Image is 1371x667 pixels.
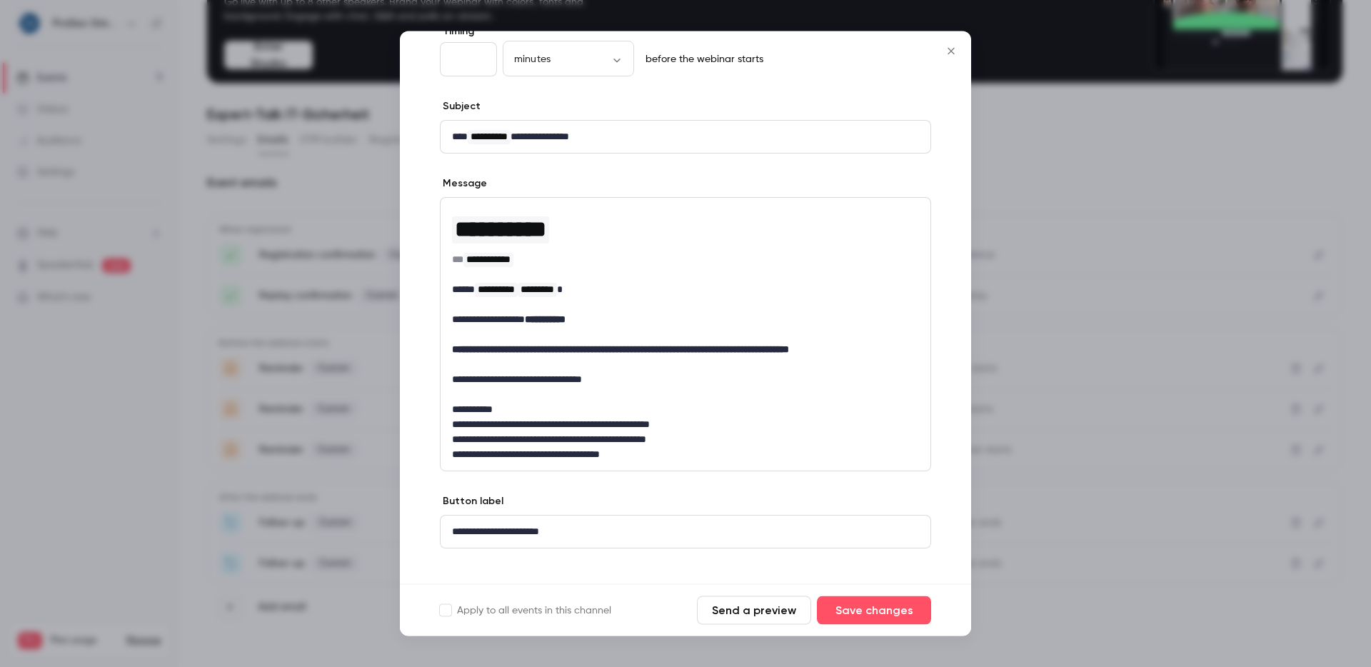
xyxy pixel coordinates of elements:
[441,121,930,154] div: editor
[441,516,930,548] div: editor
[441,199,930,471] div: editor
[697,596,811,625] button: Send a preview
[440,603,611,618] label: Apply to all events in this channel
[937,37,965,66] button: Close
[817,596,931,625] button: Save changes
[440,100,481,114] label: Subject
[640,53,763,67] p: before the webinar starts
[503,52,634,66] div: minutes
[440,177,487,191] label: Message
[440,25,931,39] label: Timing
[440,495,503,509] label: Button label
